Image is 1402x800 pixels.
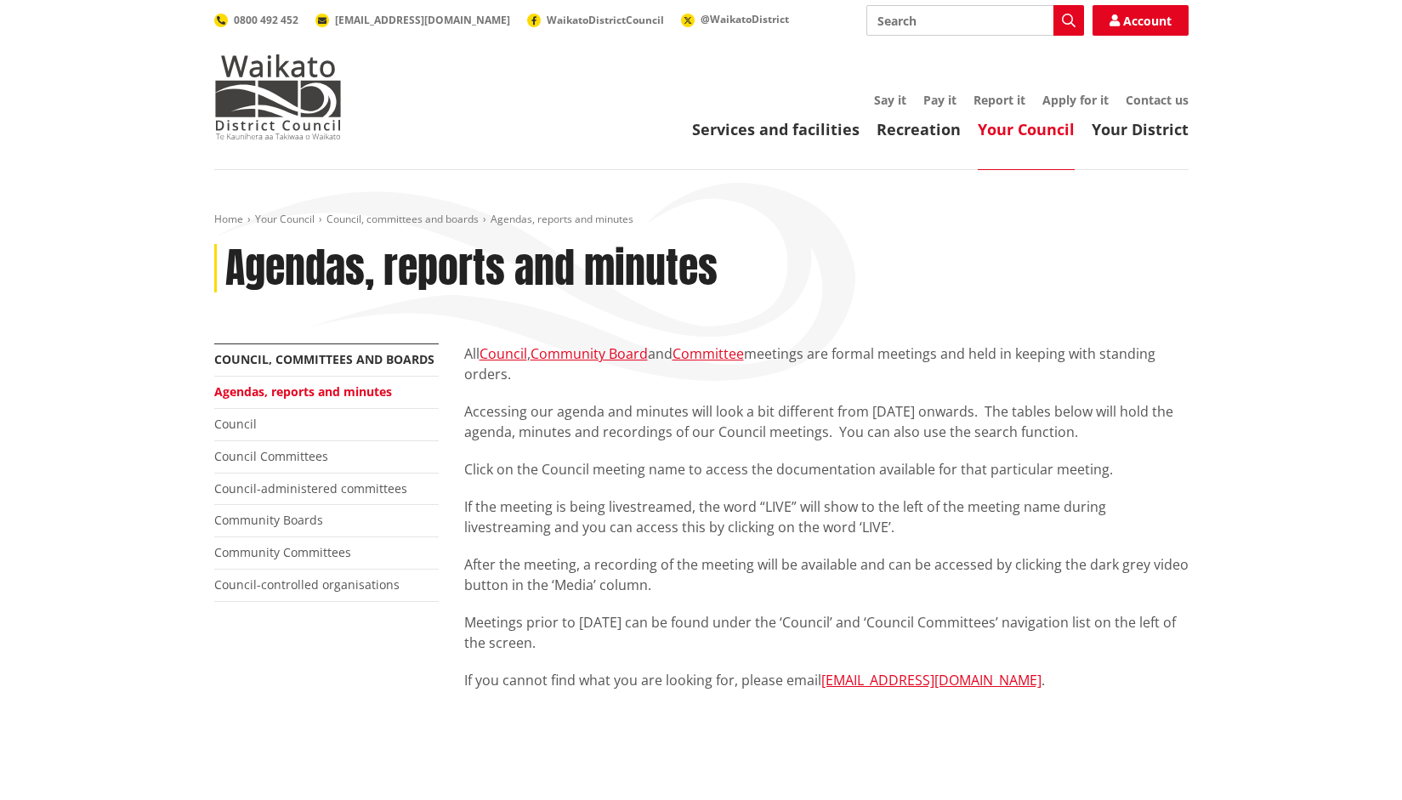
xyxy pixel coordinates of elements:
a: WaikatoDistrictCouncil [527,13,664,27]
a: Report it [973,92,1025,108]
a: Council-controlled organisations [214,576,400,593]
a: Home [214,212,243,226]
span: @WaikatoDistrict [701,12,789,26]
h1: Agendas, reports and minutes [225,244,718,293]
a: Council [480,344,527,363]
a: Account [1093,5,1189,36]
a: @WaikatoDistrict [681,12,789,26]
span: Accessing our agenda and minutes will look a bit different from [DATE] onwards. The tables below ... [464,402,1173,441]
a: Committee [673,344,744,363]
a: Council [214,416,257,432]
a: [EMAIL_ADDRESS][DOMAIN_NAME] [315,13,510,27]
p: If you cannot find what you are looking for, please email . [464,670,1189,690]
nav: breadcrumb [214,213,1189,227]
a: [EMAIL_ADDRESS][DOMAIN_NAME] [821,671,1042,689]
p: Click on the Council meeting name to access the documentation available for that particular meeting. [464,459,1189,479]
a: Community Boards [214,512,323,528]
img: Waikato District Council - Te Kaunihera aa Takiwaa o Waikato [214,54,342,139]
p: After the meeting, a recording of the meeting will be available and can be accessed by clicking t... [464,554,1189,595]
a: Services and facilities [692,119,860,139]
a: Council-administered committees [214,480,407,496]
a: Pay it [923,92,956,108]
p: All , and meetings are formal meetings and held in keeping with standing orders. [464,343,1189,384]
a: 0800 492 452 [214,13,298,27]
a: Your Council [978,119,1075,139]
a: Say it [874,92,906,108]
a: Contact us [1126,92,1189,108]
p: If the meeting is being livestreamed, the word “LIVE” will show to the left of the meeting name d... [464,496,1189,537]
a: Apply for it [1042,92,1109,108]
input: Search input [866,5,1084,36]
p: Meetings prior to [DATE] can be found under the ‘Council’ and ‘Council Committees’ navigation lis... [464,612,1189,653]
a: Community Committees [214,544,351,560]
span: WaikatoDistrictCouncil [547,13,664,27]
a: Your District [1092,119,1189,139]
a: Recreation [877,119,961,139]
a: Agendas, reports and minutes [214,383,392,400]
span: 0800 492 452 [234,13,298,27]
a: Your Council [255,212,315,226]
span: [EMAIL_ADDRESS][DOMAIN_NAME] [335,13,510,27]
a: Community Board [531,344,648,363]
a: Council, committees and boards [326,212,479,226]
span: Agendas, reports and minutes [491,212,633,226]
a: Council, committees and boards [214,351,434,367]
a: Council Committees [214,448,328,464]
